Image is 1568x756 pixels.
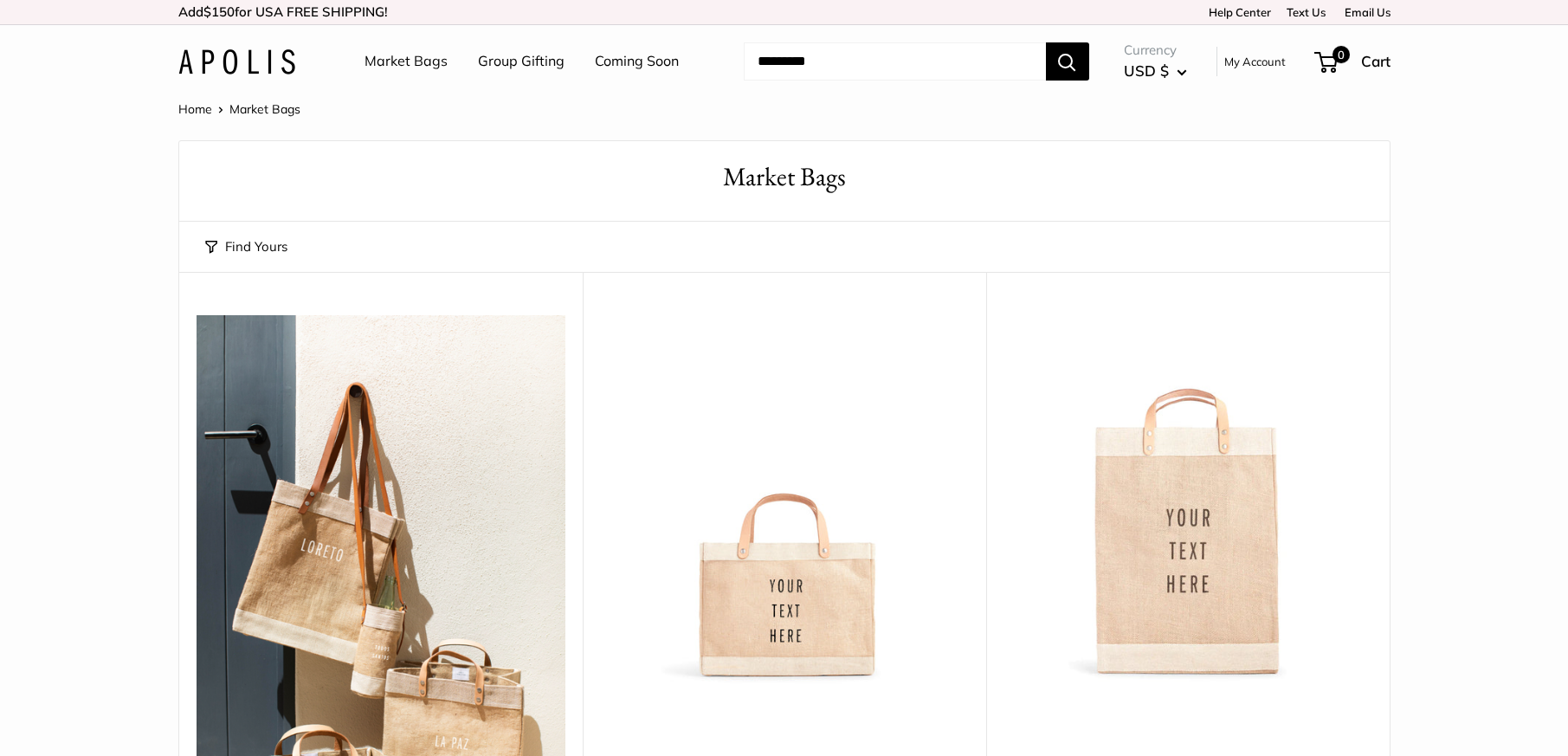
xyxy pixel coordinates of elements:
[229,101,300,117] span: Market Bags
[1124,38,1187,62] span: Currency
[1003,315,1372,684] img: Market Bag in Natural
[178,49,295,74] img: Apolis
[1124,57,1187,85] button: USD $
[600,315,969,684] a: Petite Market Bag in Naturaldescription_Effortless style that elevates every moment
[205,158,1364,196] h1: Market Bags
[365,48,448,74] a: Market Bags
[744,42,1046,81] input: Search...
[1287,5,1326,19] a: Text Us
[595,48,679,74] a: Coming Soon
[205,235,287,259] button: Find Yours
[478,48,565,74] a: Group Gifting
[1361,52,1391,70] span: Cart
[1203,5,1271,19] a: Help Center
[203,3,235,20] span: $150
[1332,46,1349,63] span: 0
[600,315,969,684] img: Petite Market Bag in Natural
[1316,48,1391,75] a: 0 Cart
[1003,315,1372,684] a: Market Bag in NaturalMarket Bag in Natural
[1124,61,1169,80] span: USD $
[1224,51,1286,72] a: My Account
[178,98,300,120] nav: Breadcrumb
[178,101,212,117] a: Home
[1339,5,1391,19] a: Email Us
[1046,42,1089,81] button: Search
